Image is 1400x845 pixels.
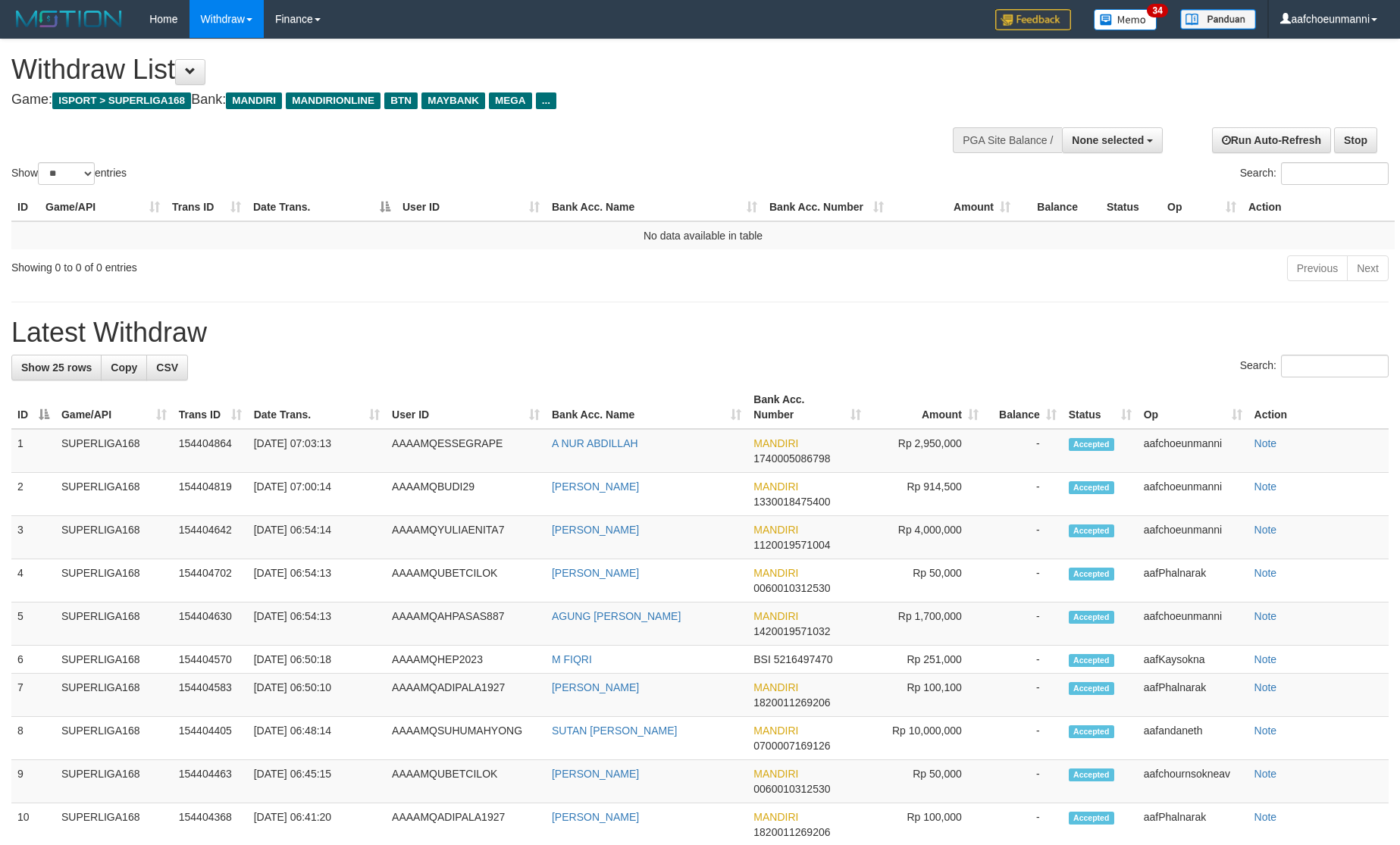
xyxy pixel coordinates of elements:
label: Search: [1240,162,1389,185]
td: AAAAMQESSEGRAPE [386,429,546,473]
td: aafchoeunmanni [1138,602,1248,646]
span: Show 25 rows [21,361,92,374]
td: 154404630 [173,602,248,646]
span: Copy [111,361,137,374]
td: 154404405 [173,717,248,760]
a: M FIQRI [552,653,592,665]
td: [DATE] 06:54:14 [248,516,386,559]
span: Copy 0060010312530 to clipboard [753,582,830,594]
td: Rp 100,100 [867,674,985,717]
a: Previous [1287,255,1348,281]
img: panduan.png [1180,9,1256,30]
th: Op: activate to sort column ascending [1161,193,1242,221]
td: aafPhalnarak [1138,559,1248,602]
td: 154404819 [173,473,248,516]
label: Show entries [11,162,127,185]
h4: Game: Bank: [11,92,918,108]
span: MANDIRI [226,92,282,109]
td: AAAAMQAHPASAS887 [386,602,546,646]
th: Bank Acc. Number: activate to sort column ascending [747,386,867,429]
span: None selected [1072,134,1144,146]
a: Note [1254,437,1277,449]
span: MANDIRI [753,567,798,579]
span: Copy 0700007169126 to clipboard [753,740,830,752]
span: Copy 1820011269206 to clipboard [753,696,830,709]
td: AAAAMQBUDI29 [386,473,546,516]
td: AAAAMQYULIAENITA7 [386,516,546,559]
a: Note [1254,811,1277,823]
th: User ID: activate to sort column ascending [386,386,546,429]
span: BSI [753,653,771,665]
span: Accepted [1069,812,1114,825]
span: Accepted [1069,611,1114,624]
td: AAAAMQUBETCILOK [386,559,546,602]
span: MANDIRI [753,768,798,780]
span: Copy 1420019571032 to clipboard [753,625,830,637]
td: Rp 1,700,000 [867,602,985,646]
img: Feedback.jpg [995,9,1071,30]
span: Copy 1820011269206 to clipboard [753,826,830,838]
a: Show 25 rows [11,355,102,380]
td: 154404864 [173,429,248,473]
a: [PERSON_NAME] [552,524,639,536]
td: - [985,559,1063,602]
a: [PERSON_NAME] [552,811,639,823]
a: Note [1254,725,1277,737]
th: Trans ID: activate to sort column ascending [173,386,248,429]
td: aafandaneth [1138,717,1248,760]
th: Trans ID: activate to sort column ascending [166,193,247,221]
td: - [985,602,1063,646]
div: Showing 0 to 0 of 0 entries [11,254,572,275]
span: Accepted [1069,524,1114,537]
td: SUPERLIGA168 [55,429,173,473]
h1: Latest Withdraw [11,318,1389,348]
td: Rp 4,000,000 [867,516,985,559]
a: [PERSON_NAME] [552,768,639,780]
th: User ID: activate to sort column ascending [396,193,546,221]
td: SUPERLIGA168 [55,516,173,559]
span: MEGA [489,92,532,109]
span: Accepted [1069,725,1114,738]
th: Amount: activate to sort column ascending [890,193,1016,221]
label: Search: [1240,355,1389,377]
td: Rp 10,000,000 [867,717,985,760]
span: MANDIRIONLINE [286,92,381,109]
td: Rp 50,000 [867,559,985,602]
td: - [985,646,1063,674]
a: Next [1347,255,1389,281]
td: AAAAMQUBETCILOK [386,760,546,803]
button: None selected [1062,127,1163,153]
td: - [985,516,1063,559]
th: ID [11,193,39,221]
td: AAAAMQADIPALA1927 [386,674,546,717]
span: Accepted [1069,654,1114,667]
th: Game/API: activate to sort column ascending [39,193,166,221]
a: Note [1254,480,1277,493]
span: Accepted [1069,438,1114,451]
th: Bank Acc. Name: activate to sort column ascending [546,386,747,429]
span: ISPORT > SUPERLIGA168 [52,92,191,109]
span: CSV [156,361,178,374]
span: MANDIRI [753,610,798,622]
a: CSV [146,355,188,380]
td: [DATE] 07:03:13 [248,429,386,473]
th: Date Trans.: activate to sort column descending [247,193,396,221]
a: Stop [1334,127,1377,153]
th: Amount: activate to sort column ascending [867,386,985,429]
th: ID: activate to sort column descending [11,386,55,429]
td: SUPERLIGA168 [55,602,173,646]
td: No data available in table [11,221,1395,249]
td: 5 [11,602,55,646]
td: [DATE] 06:50:10 [248,674,386,717]
span: MANDIRI [753,524,798,536]
th: Balance [1016,193,1101,221]
td: 154404463 [173,760,248,803]
td: aafKaysokna [1138,646,1248,674]
span: Accepted [1069,481,1114,494]
td: Rp 50,000 [867,760,985,803]
td: 4 [11,559,55,602]
td: [DATE] 06:50:18 [248,646,386,674]
a: Note [1254,681,1277,693]
td: Rp 251,000 [867,646,985,674]
th: Status [1101,193,1161,221]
